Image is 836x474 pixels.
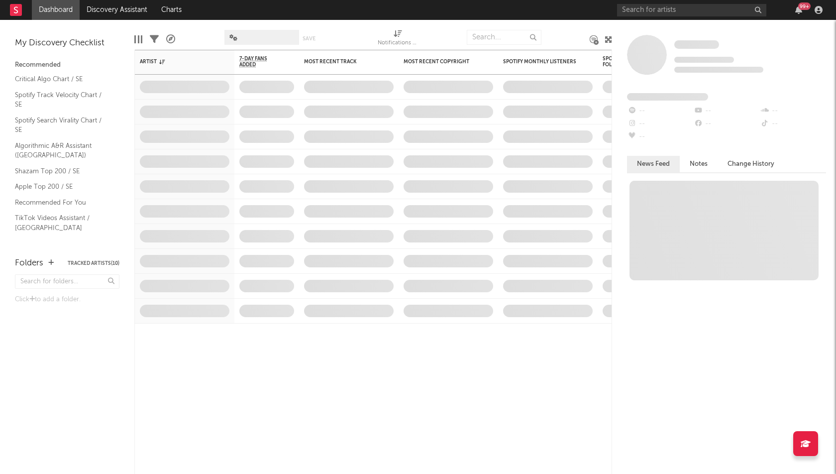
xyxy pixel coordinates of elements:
div: Most Recent Copyright [404,59,478,65]
div: Filters [150,25,159,54]
span: 7-Day Fans Added [239,56,279,68]
button: Notes [680,156,718,172]
div: Artist [140,59,214,65]
a: Some Artist [674,40,719,50]
div: -- [627,118,693,130]
div: -- [627,105,693,118]
div: My Discovery Checklist [15,37,119,49]
div: Notifications (Artist) [378,25,418,54]
span: Tracking Since: [DATE] [674,57,734,63]
span: Fans Added by Platform [627,93,708,101]
input: Search for artists [617,4,766,16]
div: -- [693,105,759,118]
div: -- [760,118,826,130]
div: Notifications (Artist) [378,37,418,49]
div: A&R Pipeline [166,25,175,54]
div: -- [627,130,693,143]
button: 99+ [795,6,802,14]
div: Spotify Monthly Listeners [503,59,578,65]
div: Click to add a folder. [15,294,119,306]
input: Search for folders... [15,274,119,289]
button: Tracked Artists(10) [68,261,119,266]
a: Recommended For You [15,197,109,208]
button: Change History [718,156,784,172]
a: Shazam Top 200 / SE [15,166,109,177]
a: Apple Top 200 / SE [15,181,109,192]
div: Recommended [15,59,119,71]
a: Spotify Track Velocity Chart / SE [15,90,109,110]
div: Edit Columns [134,25,142,54]
button: News Feed [627,156,680,172]
div: Spotify Followers [603,56,637,68]
a: Algorithmic A&R Assistant ([GEOGRAPHIC_DATA]) [15,140,109,161]
div: -- [693,118,759,130]
div: Most Recent Track [304,59,379,65]
a: Spotify Search Virality Chart / SE [15,115,109,135]
div: 99 + [798,2,811,10]
span: Some Artist [674,40,719,49]
a: Critical Algo Chart / SE [15,74,109,85]
a: TikTok Videos Assistant / [GEOGRAPHIC_DATA] [15,213,109,233]
a: TikTok Sounds Assistant / [GEOGRAPHIC_DATA] [15,238,109,258]
div: Folders [15,257,43,269]
div: -- [760,105,826,118]
span: 0 fans last week [674,67,763,73]
input: Search... [467,30,541,45]
button: Save [303,36,315,41]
